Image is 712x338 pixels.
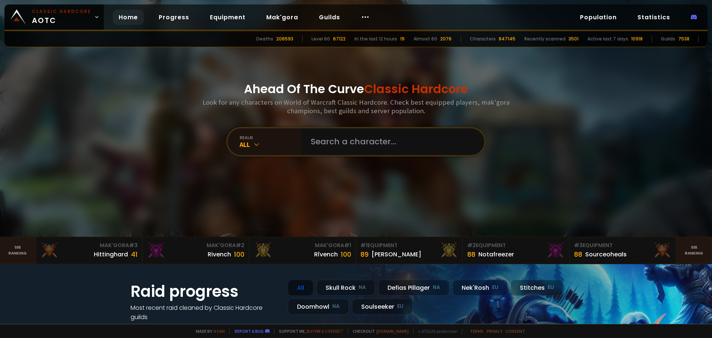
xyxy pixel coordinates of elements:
[587,36,628,42] div: Active last 7 days
[311,36,330,42] div: Level 60
[142,237,249,264] a: Mak'Gora#2Rivench100
[568,36,578,42] div: 3501
[574,249,582,259] div: 88
[574,242,672,249] div: Equipment
[359,284,366,291] small: NA
[360,242,458,249] div: Equipment
[131,303,279,322] h4: Most recent raid cleaned by Classic Hardcore guilds
[364,81,468,97] span: Classic Hardcore
[276,36,293,42] div: 206593
[505,328,525,334] a: Consent
[492,284,498,291] small: EU
[487,328,502,334] a: Privacy
[478,250,514,259] div: Notafreezer
[314,250,338,259] div: Rîvench
[153,10,195,25] a: Progress
[360,242,367,249] span: # 1
[332,303,340,310] small: NA
[214,328,225,334] a: a fan
[131,322,179,331] a: See all progress
[113,10,144,25] a: Home
[94,250,128,259] div: Hittinghard
[632,10,676,25] a: Statistics
[256,36,273,42] div: Deaths
[397,303,403,310] small: EU
[661,36,675,42] div: Guilds
[470,328,484,334] a: Terms
[548,284,554,291] small: EU
[131,280,279,303] h1: Raid progress
[585,250,627,259] div: Sourceoheals
[355,36,397,42] div: In the last 12 hours
[413,36,437,42] div: Almost 60
[288,299,349,315] div: Doomhowl
[244,80,468,98] h1: Ahead Of The Curve
[524,36,566,42] div: Recently scanned
[316,280,375,296] div: Skull Rock
[129,242,138,249] span: # 3
[32,8,91,15] small: Classic Hardcore
[344,242,351,249] span: # 1
[32,8,91,26] span: AOTC
[400,36,405,42] div: 19
[678,36,689,42] div: 7538
[467,249,475,259] div: 88
[348,328,409,334] span: Checkout
[376,328,409,334] a: [DOMAIN_NAME]
[499,36,515,42] div: 847145
[288,280,313,296] div: All
[254,242,351,249] div: Mak'Gora
[249,237,356,264] a: Mak'Gora#1Rîvench100
[313,10,346,25] a: Guilds
[413,328,458,334] span: v. d752d5 - production
[36,237,142,264] a: Mak'Gora#3Hittinghard41
[352,299,413,315] div: Soulseeker
[570,237,676,264] a: #3Equipment88Sourceoheals
[200,98,512,115] h3: Look for any characters on World of Warcraft Classic Hardcore. Check best equipped players, mak'g...
[433,284,440,291] small: NA
[341,249,351,259] div: 100
[235,328,264,334] a: Report a bug
[470,36,496,42] div: Characters
[208,250,231,259] div: Rivench
[574,242,583,249] span: # 3
[467,242,565,249] div: Equipment
[574,10,623,25] a: Population
[274,328,343,334] span: Support me,
[452,280,508,296] div: Nek'Rosh
[191,328,225,334] span: Made by
[260,10,304,25] a: Mak'gora
[511,280,563,296] div: Stitches
[204,10,251,25] a: Equipment
[463,237,570,264] a: #2Equipment88Notafreezer
[4,4,104,30] a: Classic HardcoreAOTC
[131,249,138,259] div: 41
[40,242,138,249] div: Mak'Gora
[676,237,712,264] a: Seeranking
[333,36,346,42] div: 67122
[372,250,421,259] div: [PERSON_NAME]
[360,249,369,259] div: 89
[306,128,475,155] input: Search a character...
[147,242,244,249] div: Mak'Gora
[234,249,244,259] div: 100
[236,242,244,249] span: # 2
[307,328,343,334] a: Buy me a coffee
[440,36,452,42] div: 2076
[240,140,302,149] div: All
[240,135,302,140] div: realm
[356,237,463,264] a: #1Equipment89[PERSON_NAME]
[378,280,449,296] div: Defias Pillager
[467,242,476,249] span: # 2
[631,36,643,42] div: 10918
